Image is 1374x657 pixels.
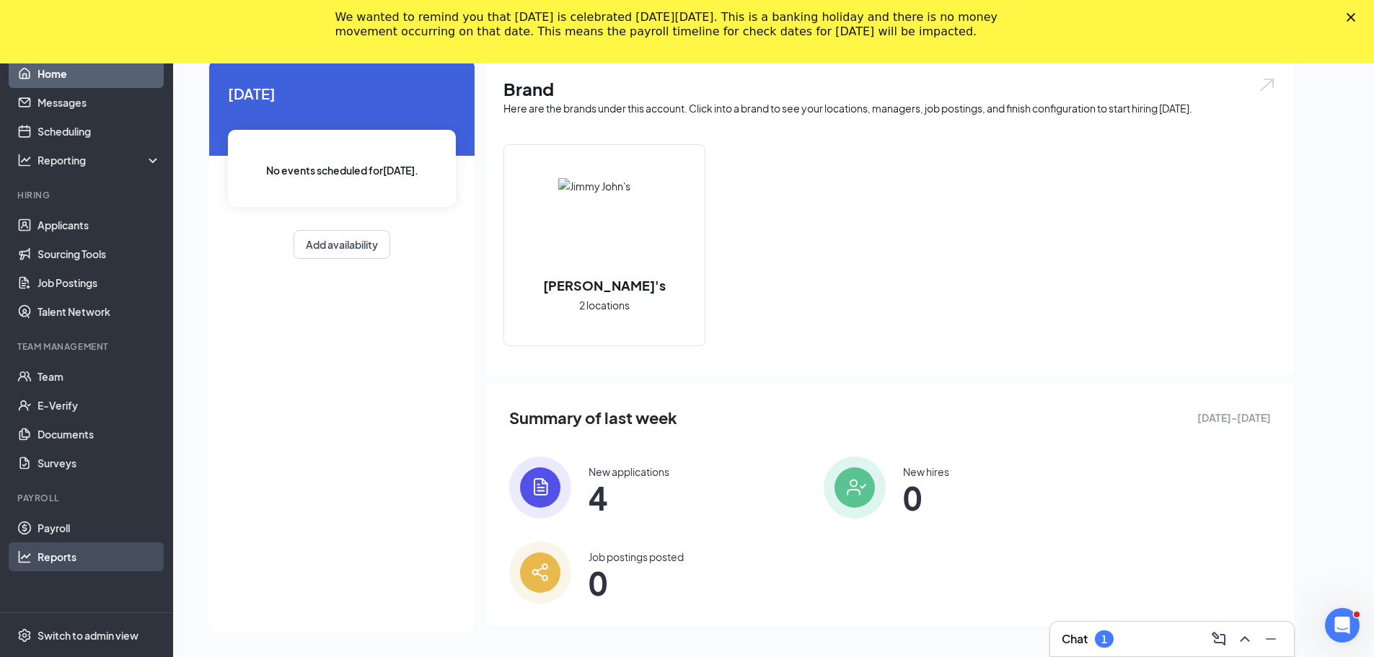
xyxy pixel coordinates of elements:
[903,464,949,479] div: New hires
[1262,630,1280,648] svg: Minimize
[503,101,1277,115] div: Here are the brands under this account. Click into a brand to see your locations, managers, job p...
[38,513,161,542] a: Payroll
[1207,627,1230,651] button: ComposeMessage
[335,10,1016,39] div: We wanted to remind you that [DATE] is celebrated [DATE][DATE]. This is a banking holiday and the...
[509,405,677,431] span: Summary of last week
[1258,76,1277,93] img: open.6027fd2a22e1237b5b06.svg
[558,178,651,270] img: Jimmy John's
[1236,630,1254,648] svg: ChevronUp
[38,542,161,571] a: Reports
[17,189,158,201] div: Hiring
[509,457,571,519] img: icon
[17,492,158,504] div: Payroll
[1197,410,1271,425] span: [DATE] - [DATE]
[17,628,32,643] svg: Settings
[903,485,949,511] span: 0
[1062,631,1088,647] h3: Chat
[589,550,684,564] div: Job postings posted
[38,297,161,326] a: Talent Network
[589,570,684,596] span: 0
[38,117,161,146] a: Scheduling
[1101,633,1107,645] div: 1
[38,153,162,167] div: Reporting
[38,628,138,643] div: Switch to admin view
[38,268,161,297] a: Job Postings
[38,362,161,391] a: Team
[579,297,630,313] span: 2 locations
[266,162,418,178] span: No events scheduled for [DATE] .
[1259,627,1282,651] button: Minimize
[503,76,1277,101] h1: Brand
[38,420,161,449] a: Documents
[38,449,161,477] a: Surveys
[824,457,886,519] img: icon
[529,276,680,294] h2: [PERSON_NAME]'s
[38,211,161,239] a: Applicants
[589,464,669,479] div: New applications
[1210,630,1228,648] svg: ComposeMessage
[228,82,456,105] span: [DATE]
[17,153,32,167] svg: Analysis
[38,59,161,88] a: Home
[38,88,161,117] a: Messages
[17,340,158,353] div: Team Management
[294,230,390,259] button: Add availability
[38,391,161,420] a: E-Verify
[1325,608,1360,643] iframe: Intercom live chat
[589,485,669,511] span: 4
[1347,13,1361,22] div: Close
[38,239,161,268] a: Sourcing Tools
[1233,627,1256,651] button: ChevronUp
[509,542,571,604] img: icon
